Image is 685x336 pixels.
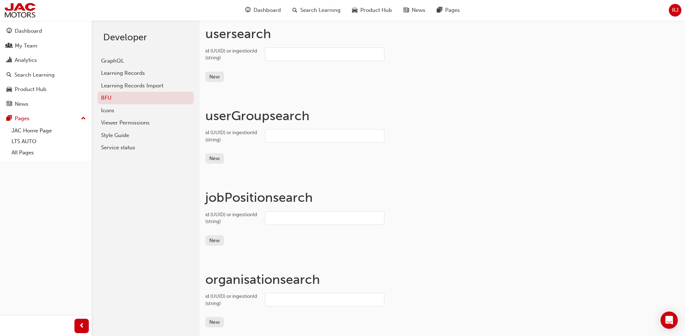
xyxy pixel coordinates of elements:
[6,101,12,108] span: news-icon
[97,104,194,117] a: Icons
[81,114,86,123] span: up-icon
[15,100,28,108] div: News
[292,6,297,15] span: search-icon
[101,119,190,127] div: Viewer Permissions
[239,3,287,18] a: guage-iconDashboard
[254,6,281,14] span: Dashboard
[15,42,37,50] div: My Team
[6,72,12,78] span: search-icon
[205,129,259,143] div: id (UUID) or ingestionId (string)
[9,136,89,147] a: LTS AUTO
[101,131,190,140] div: Style Guide
[672,6,679,14] span: RJ
[431,3,466,18] a: pages-iconPages
[360,6,392,14] span: Product Hub
[97,141,194,154] a: Service status
[346,3,398,18] a: car-iconProduct Hub
[15,27,42,35] div: Dashboard
[205,47,259,62] div: id (UUID) or ingestionId (string)
[9,125,89,136] a: JAC Home Page
[287,3,346,18] a: search-iconSearch Learning
[352,6,357,15] span: car-icon
[6,43,12,49] span: people-icon
[205,153,224,164] button: New
[101,106,190,115] div: Icons
[3,39,89,53] a: My Team
[101,144,190,152] div: Service status
[265,211,384,225] input: id (UUID) or ingestionId (string)
[205,190,679,205] h1: jobPosition search
[205,108,679,124] h1: userGroup search
[245,6,251,15] span: guage-icon
[6,57,12,64] span: chart-icon
[3,68,89,82] a: Search Learning
[9,147,89,158] a: All Pages
[265,47,384,61] input: id (UUID) or ingestionId (string)
[6,115,12,122] span: pages-icon
[205,293,259,307] div: id (UUID) or ingestionId (string)
[398,3,431,18] a: news-iconNews
[14,71,55,79] div: Search Learning
[4,2,36,18] img: jac-portal
[3,54,89,67] a: Analytics
[97,129,194,142] a: Style Guide
[97,67,194,80] a: Learning Records
[101,57,190,65] div: GraphQL
[205,272,679,287] h1: organisation search
[79,322,85,331] span: prev-icon
[205,72,224,82] button: New
[669,4,681,17] button: RJ
[265,293,384,307] input: id (UUID) or ingestionId (string)
[205,317,224,327] button: New
[661,312,678,329] div: Open Intercom Messenger
[3,83,89,96] a: Product Hub
[3,112,89,125] button: Pages
[412,6,425,14] span: News
[6,28,12,35] span: guage-icon
[205,235,224,246] button: New
[15,56,37,64] div: Analytics
[205,26,679,42] h1: user search
[3,23,89,112] button: DashboardMy TeamAnalyticsSearch LearningProduct HubNews
[15,114,29,123] div: Pages
[97,117,194,129] a: Viewer Permissions
[3,24,89,38] a: Dashboard
[103,32,188,43] h2: Developer
[97,80,194,92] a: Learning Records Import
[265,129,384,143] input: id (UUID) or ingestionId (string)
[437,6,442,15] span: pages-icon
[101,82,190,90] div: Learning Records Import
[445,6,460,14] span: Pages
[300,6,341,14] span: Search Learning
[3,97,89,111] a: News
[101,69,190,77] div: Learning Records
[15,85,46,94] div: Product Hub
[97,55,194,67] a: GraphQL
[97,92,194,104] a: BFU
[6,86,12,93] span: car-icon
[403,6,409,15] span: news-icon
[205,211,259,225] div: id (UUID) or ingestionId (string)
